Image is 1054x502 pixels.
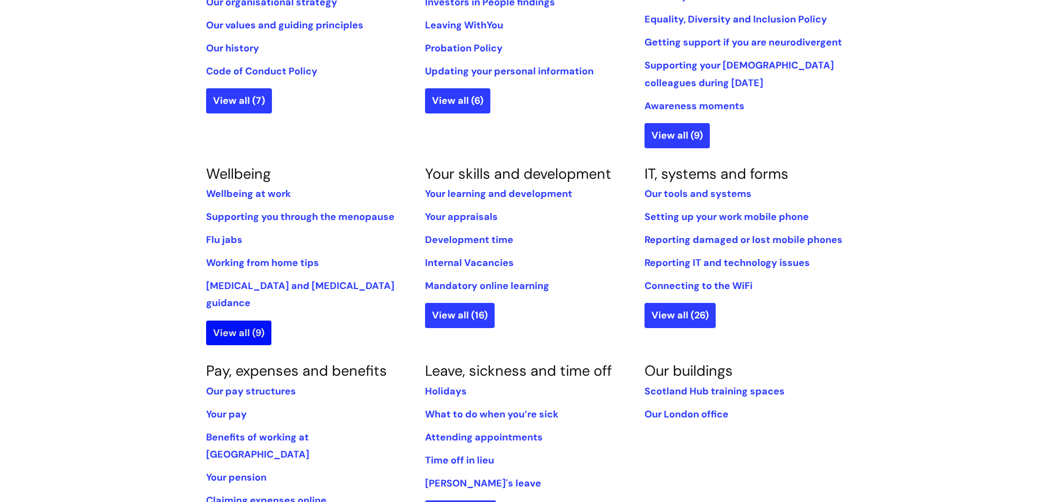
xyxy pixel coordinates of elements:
[425,408,558,421] a: What to do when you’re sick
[206,42,259,55] a: Our history
[644,164,788,183] a: IT, systems and forms
[644,36,842,49] a: Getting support if you are neurodivergent
[644,408,729,421] a: Our London office
[206,233,242,246] a: Flu jabs
[206,19,363,32] a: Our values and guiding principles
[425,233,513,246] a: Development time
[425,42,503,55] a: Probation Policy
[644,187,752,200] a: Our tools and systems
[644,210,809,223] a: Setting up your work mobile phone
[206,471,267,484] a: Your pension
[206,164,271,183] a: Wellbeing
[425,65,594,78] a: Updating your personal information
[425,164,611,183] a: Your skills and development
[206,361,387,380] a: Pay, expenses and benefits
[644,256,810,269] a: Reporting IT and technology issues
[425,210,498,223] a: Your appraisals
[644,100,745,112] a: Awareness moments
[206,210,395,223] a: Supporting you through the menopause
[206,187,291,200] a: Wellbeing at work
[206,256,319,269] a: Working from home tips
[644,59,834,89] a: Supporting your [DEMOGRAPHIC_DATA] colleagues during [DATE]
[206,65,317,78] a: Code of Conduct Policy
[644,361,733,380] a: Our buildings
[425,88,490,113] a: View all (6)
[425,431,543,444] a: Attending appointments
[644,303,716,328] a: View all (26)
[425,361,612,380] a: Leave, sickness and time off
[644,385,785,398] a: Scotland Hub training spaces
[206,408,247,421] a: Your pay
[425,385,467,398] a: Holidays
[206,385,296,398] a: Our pay structures
[206,88,272,113] a: View all (7)
[644,123,710,148] a: View all (9)
[425,477,541,490] a: [PERSON_NAME]'s leave
[425,19,503,32] a: Leaving WithYou
[425,256,514,269] a: Internal Vacancies
[644,13,827,26] a: Equality, Diversity and Inclusion Policy
[644,279,753,292] a: Connecting to the WiFi
[206,431,309,461] a: Benefits of working at [GEOGRAPHIC_DATA]
[206,279,395,309] a: [MEDICAL_DATA] and [MEDICAL_DATA] guidance
[425,279,549,292] a: Mandatory online learning
[425,303,495,328] a: View all (16)
[644,233,843,246] a: Reporting damaged or lost mobile phones
[206,321,271,345] a: View all (9)
[425,187,572,200] a: Your learning and development
[425,454,494,467] a: Time off in lieu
